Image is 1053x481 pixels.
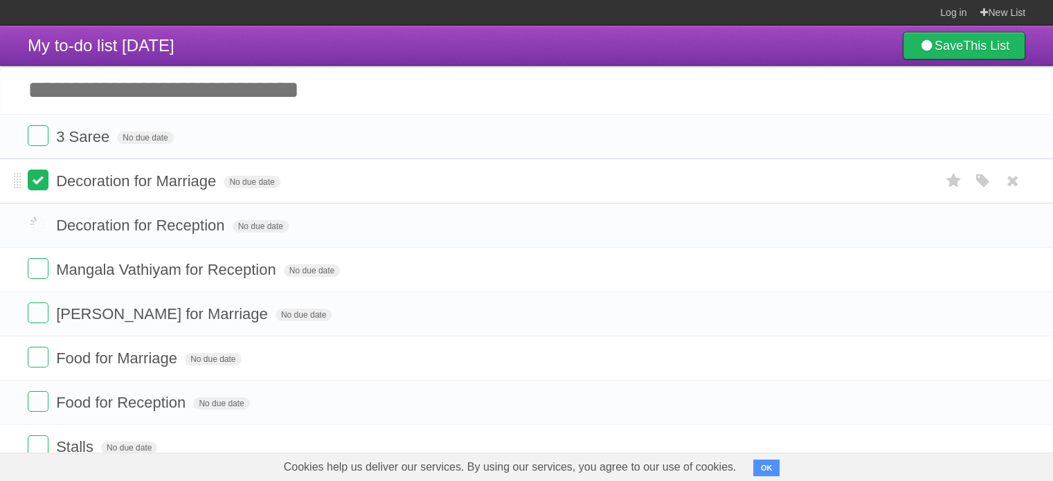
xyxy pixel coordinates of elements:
[28,125,48,146] label: Done
[56,217,228,234] span: Decoration for Reception
[28,435,48,456] label: Done
[56,305,271,323] span: [PERSON_NAME] for Marriage
[28,214,48,235] label: Done
[941,170,967,192] label: Star task
[224,176,280,188] span: No due date
[56,261,280,278] span: Mangala Vathiyam for Reception
[101,442,157,454] span: No due date
[28,347,48,367] label: Done
[28,391,48,412] label: Done
[56,394,189,411] span: Food for Reception
[56,350,181,367] span: Food for Marriage
[28,258,48,279] label: Done
[276,309,332,321] span: No due date
[963,39,1009,53] b: This List
[270,453,750,481] span: Cookies help us deliver our services. By using our services, you agree to our use of cookies.
[56,438,97,455] span: Stalls
[284,264,340,277] span: No due date
[28,36,174,55] span: My to-do list [DATE]
[903,32,1025,60] a: SaveThis List
[28,170,48,190] label: Done
[56,172,219,190] span: Decoration for Marriage
[56,128,113,145] span: 3 Saree
[753,460,780,476] button: OK
[185,353,241,365] span: No due date
[193,397,249,410] span: No due date
[233,220,289,233] span: No due date
[28,302,48,323] label: Done
[117,131,173,144] span: No due date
